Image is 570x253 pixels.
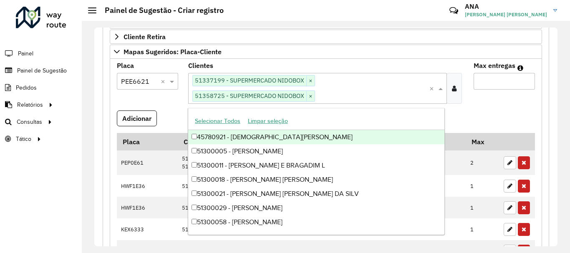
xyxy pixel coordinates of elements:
[178,197,332,218] td: 51349409
[466,197,499,218] td: 1
[465,11,547,18] span: [PERSON_NAME] [PERSON_NAME]
[178,218,332,240] td: 51342324
[429,83,436,93] span: Clear all
[117,150,178,175] td: PEP0E61
[188,130,444,144] div: 45780921 - [DEMOGRAPHIC_DATA][PERSON_NAME]
[17,100,43,109] span: Relatórios
[124,33,166,40] span: Cliente Retira
[188,108,445,235] ng-dropdown-panel: Options list
[188,187,444,201] div: 51300021 - [PERSON_NAME] [PERSON_NAME] DA SILV
[465,3,547,10] h3: ANA
[16,83,37,92] span: Pedidos
[474,60,515,70] label: Max entregas
[117,218,178,240] td: KEX6333
[188,144,444,158] div: 51300005 - [PERSON_NAME]
[466,133,499,150] th: Max
[18,49,33,58] span: Painel
[466,218,499,240] td: 1
[178,133,332,150] th: Código Cliente
[188,60,213,70] label: Clientes
[117,197,178,218] td: HWF1E36
[244,115,292,128] button: Limpar seleção
[191,115,244,128] button: Selecionar Todos
[193,75,306,85] span: 51337199 - SUPERMERCADO NIDOBOX
[117,60,134,70] label: Placa
[110,30,542,44] a: Cliente Retira
[306,76,315,86] span: ×
[117,110,157,126] button: Adicionar
[117,133,178,150] th: Placa
[445,2,463,20] a: Contato Rápido
[17,118,42,126] span: Consultas
[466,150,499,175] td: 2
[188,201,444,215] div: 51300029 - [PERSON_NAME]
[16,135,31,143] span: Tático
[193,91,306,101] span: 51358725 - SUPERMERCADO NIDOBOX
[188,158,444,173] div: 51300011 - [PERSON_NAME] E BRAGADIM L
[110,45,542,59] a: Mapas Sugeridos: Placa-Cliente
[178,150,332,175] td: 51350639 51397563
[306,91,315,101] span: ×
[124,48,222,55] span: Mapas Sugeridos: Placa-Cliente
[466,175,499,197] td: 1
[161,76,168,86] span: Clear all
[117,175,178,197] td: HWF1E36
[188,215,444,229] div: 51300058 - [PERSON_NAME]
[96,6,224,15] h2: Painel de Sugestão - Criar registro
[188,173,444,187] div: 51300018 - [PERSON_NAME] [PERSON_NAME]
[188,229,444,243] div: 51300079 - SKINA DO BAIAO I
[178,175,332,197] td: 51349409
[517,65,523,71] em: Máximo de clientes que serão colocados na mesma rota com os clientes informados
[17,66,67,75] span: Painel de Sugestão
